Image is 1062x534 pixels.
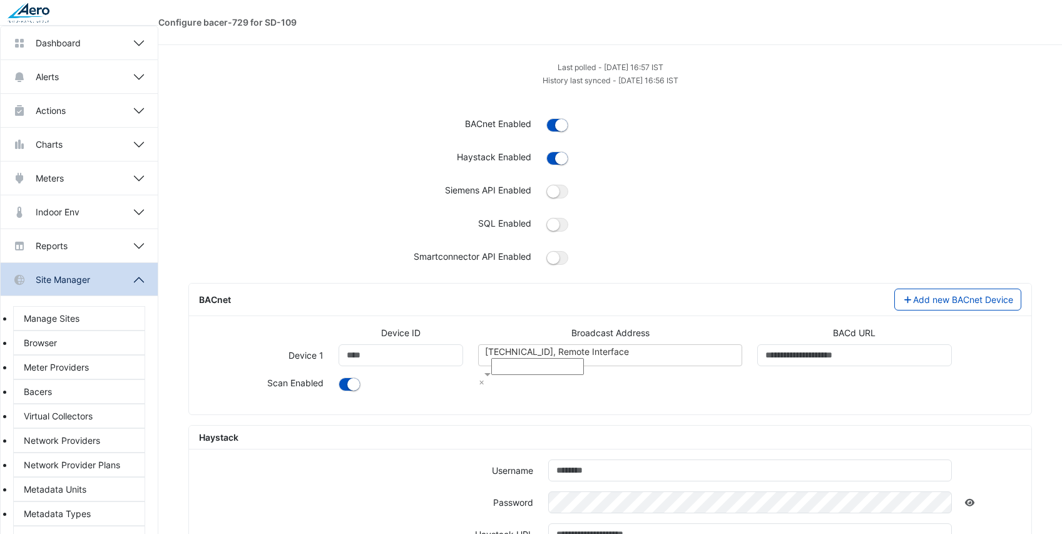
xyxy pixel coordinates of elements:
span: Actions [36,104,66,117]
a: Network Provider Plans [13,453,145,477]
button: Meters [1,162,158,195]
label: Background scheduled scan enabled [267,376,324,389]
a: Browser [13,331,145,355]
button: Reports [1,229,158,262]
span: Charts [36,138,63,151]
small: Mon 15-Sep-2025 10:56 CDT [543,76,678,85]
app-icon: Charts [13,138,26,151]
app-icon: Site Manager [13,274,26,286]
a: Metadata Types [13,501,145,526]
app-icon: Actions [13,105,26,117]
a: Meter Providers [13,355,145,379]
button: Charts [1,128,158,161]
label: Haystack Enabled [457,150,531,163]
a: Network Providers [13,428,145,453]
span: Indoor Env [36,205,79,218]
a: Bacers [13,379,145,404]
small: Mon 15-Sep-2025 10:57 CDT [558,63,663,72]
span: Alerts [36,70,59,83]
label: Device ID [381,326,421,339]
span: BACnet [199,294,231,305]
button: Dashboard [1,26,158,59]
div: Configure bacer-729 for SD-109 [158,16,297,29]
button: Site Manager [1,263,158,296]
span: Reports [36,239,68,252]
label: BACnet Enabled [465,117,531,130]
span: Dashboard [36,36,81,49]
app-icon: Meters [13,172,26,185]
button: Indoor Env [1,195,158,228]
app-icon: Indoor Env [13,206,26,218]
span: Meters [36,172,64,185]
a: Manage Sites [13,306,145,331]
app-icon: Dashboard [13,37,26,49]
span: Haystack [199,432,238,443]
a: Metadata Units [13,477,145,501]
label: Username [492,464,533,477]
button: Alerts [1,60,158,93]
label: SQL Enabled [478,217,531,230]
label: Smartconnector API Enabled [414,250,531,263]
a: Show password [964,497,976,508]
span: Site Manager [36,273,90,286]
button: Add new BACnet Device [894,289,1022,311]
button: Actions [1,94,158,127]
label: Siemens API Enabled [445,183,531,197]
label: BACd URL [833,326,876,339]
span: [TECHNICAL_ID], Remote Interface [485,346,629,357]
a: Virtual Collectors [13,404,145,428]
label: Password [493,496,533,509]
app-icon: Alerts [13,71,26,83]
app-icon: Reports [13,240,26,252]
label: Broadcast Address [571,326,650,339]
label: Device 1 [288,344,324,366]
